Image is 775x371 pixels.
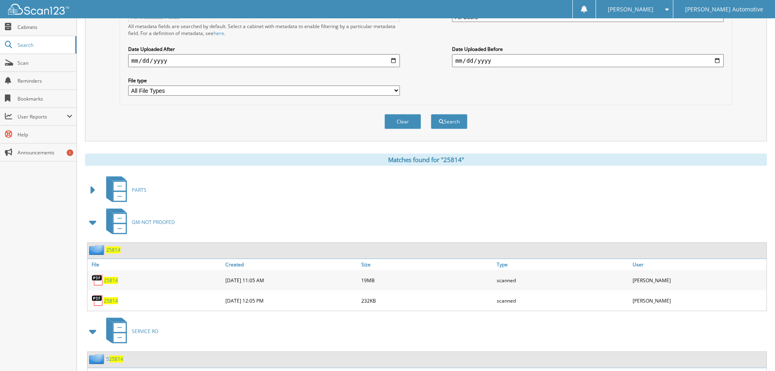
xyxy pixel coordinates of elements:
[67,149,73,156] div: 1
[17,77,72,84] span: Reminders
[85,154,767,166] div: Matches found for "25814"
[452,54,724,67] input: end
[101,174,146,206] a: PARTS
[104,277,118,284] a: 25814
[359,292,495,309] div: 232KB
[384,114,421,129] button: Clear
[495,259,631,270] a: Type
[92,294,104,307] img: PDF.png
[631,272,766,288] div: [PERSON_NAME]
[89,245,106,255] img: folder2.png
[17,131,72,138] span: Help
[128,54,400,67] input: start
[17,149,72,156] span: Announcements
[132,187,146,193] span: PARTS
[631,259,766,270] a: User
[132,328,158,335] span: SERVICE RO
[128,46,400,53] label: Date Uploaded After
[106,356,123,362] a: 525814
[685,7,763,12] span: [PERSON_NAME] Automotive
[495,292,631,309] div: scanned
[734,332,775,371] iframe: Chat Widget
[17,42,71,48] span: Search
[17,113,67,120] span: User Reports
[223,259,359,270] a: Created
[89,354,106,364] img: folder2.png
[101,315,158,347] a: SERVICE RO
[223,292,359,309] div: [DATE] 12:05 PM
[17,24,72,31] span: Cabinets
[87,259,223,270] a: File
[128,23,400,37] div: All metadata fields are searched by default. Select a cabinet with metadata to enable filtering b...
[452,46,724,53] label: Date Uploaded Before
[631,292,766,309] div: [PERSON_NAME]
[128,77,400,84] label: File type
[104,297,118,304] a: 25814
[359,259,495,270] a: Size
[8,4,69,15] img: scan123-logo-white.svg
[223,272,359,288] div: [DATE] 11:05 AM
[359,272,495,288] div: 19MB
[101,206,175,238] a: GM-NOT PROOFED
[214,30,224,37] a: here
[608,7,653,12] span: [PERSON_NAME]
[106,246,120,253] a: 25814
[109,356,123,362] span: 25814
[132,219,175,226] span: GM-NOT PROOFED
[17,59,72,66] span: Scan
[431,114,467,129] button: Search
[92,274,104,286] img: PDF.png
[495,272,631,288] div: scanned
[17,95,72,102] span: Bookmarks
